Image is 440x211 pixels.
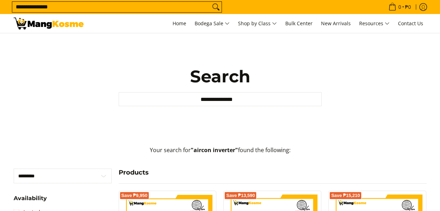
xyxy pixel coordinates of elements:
[173,20,186,27] span: Home
[119,66,322,87] h1: Search
[398,20,423,27] span: Contact Us
[91,14,427,33] nav: Main Menu
[226,193,255,198] span: Save ₱13,590
[356,14,393,33] a: Resources
[404,5,412,9] span: ₱0
[169,14,190,33] a: Home
[238,19,277,28] span: Shop by Class
[359,19,390,28] span: Resources
[191,14,233,33] a: Bodega Sale
[191,146,238,154] strong: "aircon inverter"
[394,14,427,33] a: Contact Us
[14,18,84,29] img: Search: 67 results found for &quot;aircon inverter&quot; | Page 2 | Mang Kosme
[210,2,222,12] button: Search
[285,20,313,27] span: Bulk Center
[331,193,360,198] span: Save ₱15,210
[14,196,47,206] summary: Open
[121,193,148,198] span: Save ₱9,950
[321,20,351,27] span: New Arrivals
[14,196,47,201] span: Availability
[397,5,402,9] span: 0
[282,14,316,33] a: Bulk Center
[14,146,427,162] p: Your search for found the following:
[386,3,413,11] span: •
[235,14,280,33] a: Shop by Class
[195,19,230,28] span: Bodega Sale
[119,169,427,177] h4: Products
[317,14,354,33] a: New Arrivals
